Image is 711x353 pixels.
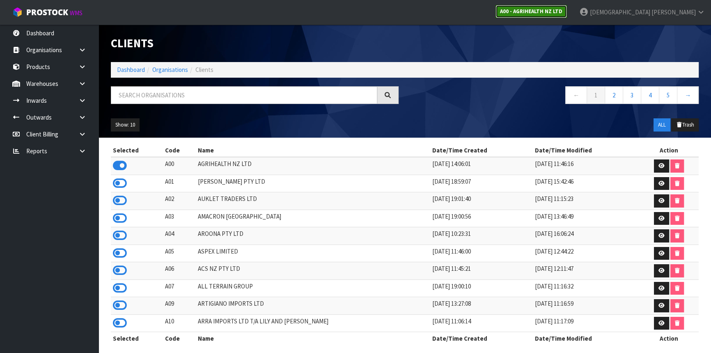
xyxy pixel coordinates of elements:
[671,118,699,132] button: Trash
[590,8,650,16] span: [DEMOGRAPHIC_DATA]
[430,245,533,262] td: [DATE] 11:46:00
[163,245,196,262] td: A05
[196,262,430,280] td: ACS NZ PTY LTD
[163,144,196,157] th: Code
[533,314,639,332] td: [DATE] 11:17:09
[640,332,699,345] th: Action
[111,86,377,104] input: Search organisations
[196,192,430,210] td: AUKLET TRADERS LTD
[163,332,196,345] th: Code
[195,66,213,74] span: Clients
[495,5,567,18] a: A00 - AGRIHEALTH NZ LTD
[26,7,68,18] span: ProStock
[196,157,430,175] td: AGRIHEALTH NZ LTD
[111,332,163,345] th: Selected
[430,192,533,210] td: [DATE] 19:01:40
[430,157,533,175] td: [DATE] 14:06:01
[533,157,639,175] td: [DATE] 11:46:16
[533,144,639,157] th: Date/Time Modified
[677,86,699,104] a: →
[654,118,670,132] button: ALL
[196,332,430,345] th: Name
[533,192,639,210] td: [DATE] 11:15:23
[196,279,430,297] td: ALL TERRAIN GROUP
[533,332,639,345] th: Date/Time Modified
[640,144,699,157] th: Action
[430,297,533,315] td: [DATE] 13:27:08
[533,262,639,280] td: [DATE] 12:11:47
[196,175,430,192] td: [PERSON_NAME] PTY LTD
[533,227,639,245] td: [DATE] 16:06:24
[163,157,196,175] td: A00
[111,144,163,157] th: Selected
[587,86,605,104] a: 1
[163,175,196,192] td: A01
[111,37,399,50] h1: Clients
[163,297,196,315] td: A09
[533,279,639,297] td: [DATE] 11:16:32
[430,144,533,157] th: Date/Time Created
[163,262,196,280] td: A06
[641,86,659,104] a: 4
[533,245,639,262] td: [DATE] 12:44:22
[430,279,533,297] td: [DATE] 19:00:10
[430,227,533,245] td: [DATE] 10:23:31
[430,332,533,345] th: Date/Time Created
[152,66,188,74] a: Organisations
[117,66,145,74] a: Dashboard
[605,86,623,104] a: 2
[659,86,677,104] a: 5
[430,210,533,227] td: [DATE] 19:00:56
[163,314,196,332] td: A10
[196,245,430,262] td: ASPEX LIMITED
[70,9,83,17] small: WMS
[196,227,430,245] td: AROONA PTY LTD
[196,210,430,227] td: AMACRON [GEOGRAPHIC_DATA]
[196,297,430,315] td: ARTIGIANO IMPORTS LTD
[430,262,533,280] td: [DATE] 11:45:21
[163,192,196,210] td: A02
[500,8,562,15] strong: A00 - AGRIHEALTH NZ LTD
[196,314,430,332] td: ARRA IMPORTS LTD T/A LILY AND [PERSON_NAME]
[430,314,533,332] td: [DATE] 11:06:14
[111,118,140,132] button: Show: 10
[430,175,533,192] td: [DATE] 18:59:07
[196,144,430,157] th: Name
[533,210,639,227] td: [DATE] 13:46:49
[651,8,696,16] span: [PERSON_NAME]
[533,297,639,315] td: [DATE] 11:16:59
[623,86,641,104] a: 3
[163,279,196,297] td: A07
[533,175,639,192] td: [DATE] 15:42:46
[163,210,196,227] td: A03
[163,227,196,245] td: A04
[12,7,23,17] img: cube-alt.png
[411,86,699,106] nav: Page navigation
[565,86,587,104] a: ←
